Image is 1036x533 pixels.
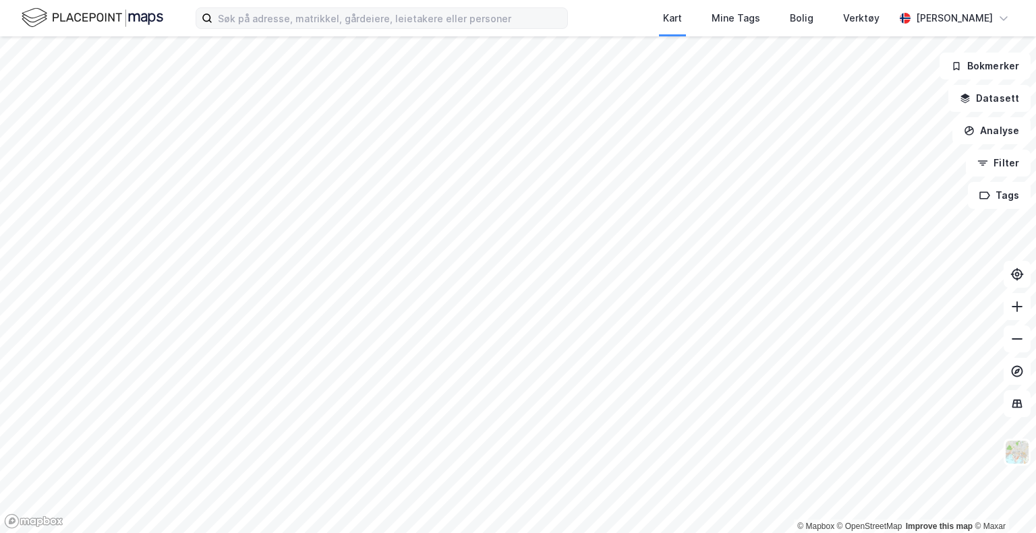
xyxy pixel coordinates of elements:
[969,468,1036,533] div: Kontrollprogram for chat
[952,117,1031,144] button: Analyse
[837,522,902,531] a: OpenStreetMap
[797,522,834,531] a: Mapbox
[790,10,813,26] div: Bolig
[712,10,760,26] div: Mine Tags
[663,10,682,26] div: Kart
[916,10,993,26] div: [PERSON_NAME]
[968,182,1031,209] button: Tags
[22,6,163,30] img: logo.f888ab2527a4732fd821a326f86c7f29.svg
[948,85,1031,112] button: Datasett
[906,522,973,531] a: Improve this map
[966,150,1031,177] button: Filter
[969,468,1036,533] iframe: Chat Widget
[1004,439,1030,465] img: Z
[940,53,1031,80] button: Bokmerker
[4,513,63,529] a: Mapbox homepage
[212,8,567,28] input: Søk på adresse, matrikkel, gårdeiere, leietakere eller personer
[843,10,880,26] div: Verktøy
